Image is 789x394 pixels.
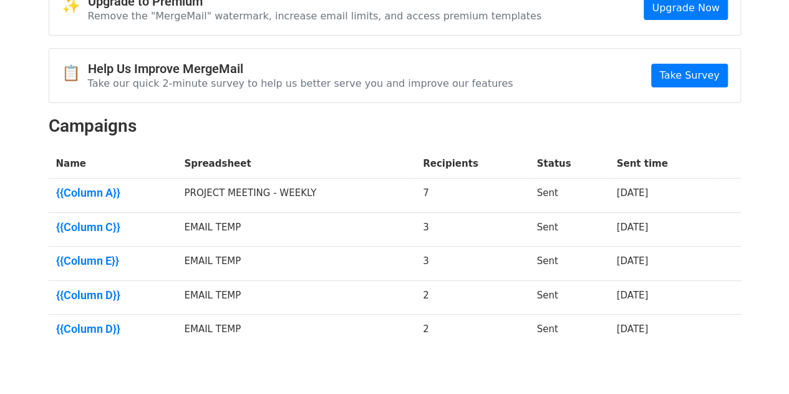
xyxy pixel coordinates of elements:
td: EMAIL TEMP [177,247,415,281]
h2: Campaigns [49,116,741,137]
a: Take Survey [651,64,727,87]
td: Sent [530,315,609,348]
a: {{Column D}} [56,288,170,302]
th: Recipients [415,149,530,179]
td: 3 [415,212,530,247]
p: Remove the "MergeMail" watermark, increase email limits, and access premium templates [88,9,542,22]
td: Sent [530,179,609,213]
span: 📋 [62,64,88,82]
td: Sent [530,280,609,315]
a: [DATE] [616,323,648,335]
td: Sent [530,212,609,247]
a: {{Column A}} [56,186,170,200]
td: 2 [415,280,530,315]
td: 7 [415,179,530,213]
th: Sent time [609,149,716,179]
h4: Help Us Improve MergeMail [88,61,513,76]
th: Spreadsheet [177,149,415,179]
a: [DATE] [616,255,648,267]
a: [DATE] [616,187,648,199]
td: EMAIL TEMP [177,315,415,348]
td: 3 [415,247,530,281]
a: [DATE] [616,290,648,301]
th: Name [49,149,177,179]
td: 2 [415,315,530,348]
td: EMAIL TEMP [177,212,415,247]
a: {{Column E}} [56,254,170,268]
a: {{Column D}} [56,322,170,336]
a: {{Column C}} [56,220,170,234]
th: Status [530,149,609,179]
td: EMAIL TEMP [177,280,415,315]
td: Sent [530,247,609,281]
p: Take our quick 2-minute survey to help us better serve you and improve our features [88,77,513,90]
a: [DATE] [616,222,648,233]
td: PROJECT MEETING - WEEKLY [177,179,415,213]
iframe: Chat Widget [727,334,789,394]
